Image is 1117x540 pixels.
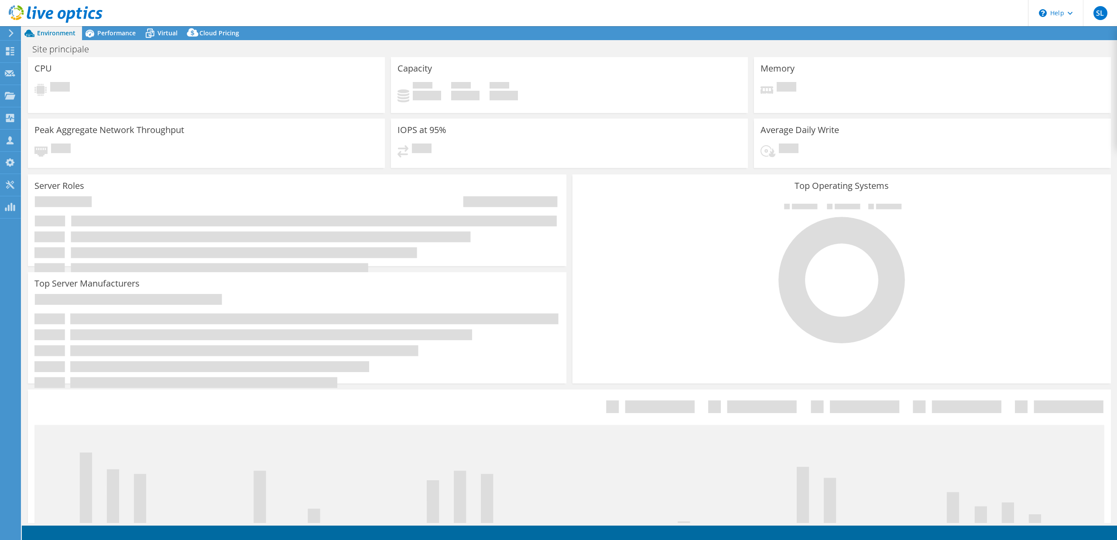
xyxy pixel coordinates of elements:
span: Virtual [158,29,178,37]
h3: Top Operating Systems [579,181,1104,191]
span: Free [451,82,471,91]
svg: \n [1039,9,1047,17]
h3: Average Daily Write [761,125,839,135]
h1: Site principale [28,44,103,54]
h3: CPU [34,64,52,73]
span: Pending [51,144,71,155]
span: Environment [37,29,75,37]
h3: Capacity [397,64,432,73]
span: Pending [777,82,796,94]
h3: Peak Aggregate Network Throughput [34,125,184,135]
h4: 0 GiB [490,91,518,100]
span: Pending [779,144,798,155]
h3: Top Server Manufacturers [34,279,140,288]
span: Pending [412,144,432,155]
span: Used [413,82,432,91]
h4: 0 GiB [451,91,480,100]
h3: Memory [761,64,795,73]
span: Pending [50,82,70,94]
span: Cloud Pricing [199,29,239,37]
span: Performance [97,29,136,37]
span: Total [490,82,509,91]
h3: IOPS at 95% [397,125,446,135]
span: SL [1093,6,1107,20]
h3: Server Roles [34,181,84,191]
h4: 0 GiB [413,91,441,100]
